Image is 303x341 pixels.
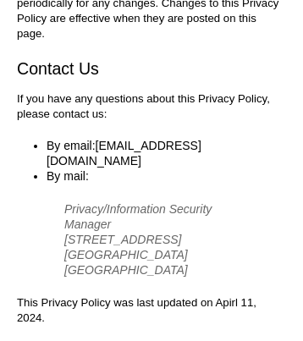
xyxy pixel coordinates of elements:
[17,295,286,326] p: This Privacy Policy was last updated on Apirl 11, 2024.
[47,168,268,184] li: By mail:
[17,91,286,122] p: If you have any questions about this Privacy Policy, please contact us:
[17,58,286,79] h3: Contact Us
[47,138,268,168] li: By email: [EMAIL_ADDRESS][DOMAIN_NAME]
[64,201,251,278] blockquote: Privacy/Information Security Manager [STREET_ADDRESS] [GEOGRAPHIC_DATA] [GEOGRAPHIC_DATA]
